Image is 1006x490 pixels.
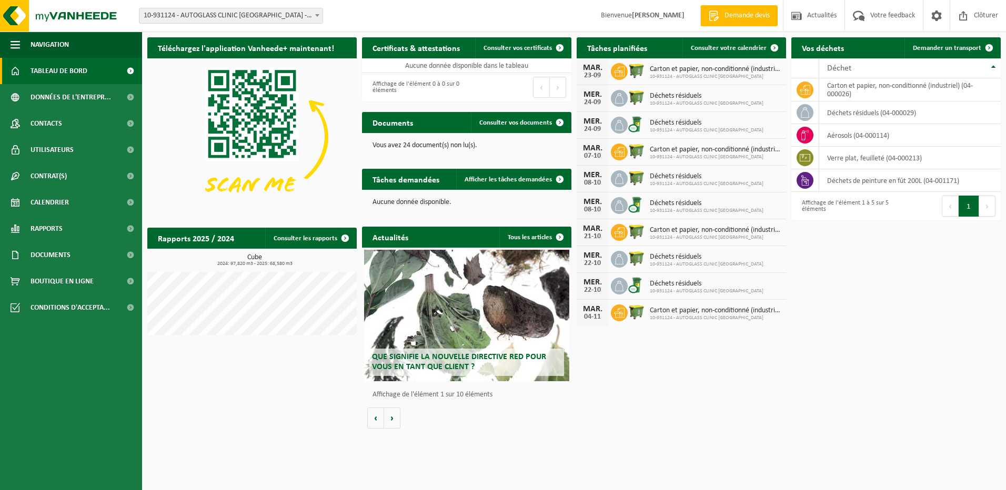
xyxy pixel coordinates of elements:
div: MER. [582,251,603,260]
h2: Téléchargez l'application Vanheede+ maintenant! [147,37,345,58]
span: 10-931124 - AUTOGLASS CLINIC [GEOGRAPHIC_DATA] [650,261,763,268]
span: Déchets résiduels [650,119,763,127]
img: Download de VHEPlus App [147,58,357,216]
span: Que signifie la nouvelle directive RED pour vous en tant que client ? [372,353,546,371]
button: 1 [959,196,979,217]
button: Next [550,77,566,98]
td: carton et papier, non-conditionné (industriel) (04-000026) [819,78,1001,101]
h2: Documents [362,112,424,132]
h2: Tâches demandées [362,169,450,189]
div: MAR. [582,224,603,233]
h2: Actualités [362,227,419,247]
img: WB-1100-HPE-GN-50 [628,169,646,187]
img: WB-1100-HPE-GN-50 [628,222,646,240]
span: 10-931124 - AUTOGLASS CLINIC [GEOGRAPHIC_DATA] [650,208,763,214]
span: Carton et papier, non-conditionné (industriel) [650,307,781,315]
td: aérosols (04-000114) [819,124,1001,147]
td: déchets de peinture en fût 200L (04-001171) [819,169,1001,192]
a: Afficher les tâches demandées [456,169,570,190]
span: Demander un transport [913,45,981,52]
span: 10-931124 - AUTOGLASS CLINIC [GEOGRAPHIC_DATA] [650,100,763,107]
span: Carton et papier, non-conditionné (industriel) [650,65,781,74]
a: Demander un transport [904,37,1000,58]
span: 10-931124 - AUTOGLASS CLINIC [GEOGRAPHIC_DATA] [650,154,781,160]
button: Volgende [384,407,400,428]
td: verre plat, feuilleté (04-000213) [819,147,1001,169]
span: 10-931124 - AUTOGLASS CLINIC [GEOGRAPHIC_DATA] [650,127,763,134]
div: MER. [582,117,603,126]
span: Documents [31,242,71,268]
span: Déchets résiduels [650,92,763,100]
span: Contrat(s) [31,163,67,189]
td: Aucune donnée disponible dans le tableau [362,58,571,73]
strong: [PERSON_NAME] [632,12,685,19]
img: WB-1100-HPE-GN-50 [628,88,646,106]
div: 04-11 [582,313,603,321]
span: Consulter vos documents [479,119,552,126]
h2: Rapports 2025 / 2024 [147,228,245,248]
h3: Cube [153,254,357,267]
h2: Vos déchets [791,37,854,58]
span: Conditions d'accepta... [31,294,110,321]
span: Carton et papier, non-conditionné (industriel) [650,146,781,154]
div: 07-10 [582,152,603,160]
a: Consulter les rapports [265,228,356,249]
button: Next [979,196,995,217]
button: Vorige [367,407,384,428]
div: MAR. [582,64,603,72]
span: Carton et papier, non-conditionné (industriel) [650,226,781,234]
span: Données de l'entrepr... [31,84,111,110]
a: Consulter vos certificats [475,37,570,58]
div: Affichage de l'élément 0 à 0 sur 0 éléments [367,76,461,99]
span: 10-931124 - AUTOGLASS CLINIC [GEOGRAPHIC_DATA] [650,234,781,241]
p: Aucune donnée disponible. [373,199,561,206]
div: 22-10 [582,287,603,294]
div: 08-10 [582,179,603,187]
span: Navigation [31,32,69,58]
img: WB-1100-HPE-GN-50 [628,303,646,321]
div: 23-09 [582,72,603,79]
img: WB-1100-HPE-GN-50 [628,142,646,160]
img: WB-0240-CU [628,115,646,133]
span: Consulter vos certificats [484,45,552,52]
span: 10-931124 - AUTOGLASS CLINIC ANDERLECHT - ANDERLECHT [139,8,323,24]
a: Demande devis [700,5,778,26]
span: 2024: 97,820 m3 - 2025: 68,580 m3 [153,261,357,267]
div: MAR. [582,144,603,152]
button: Previous [533,77,550,98]
span: Déchets résiduels [650,280,763,288]
div: MER. [582,198,603,206]
span: Calendrier [31,189,69,216]
h2: Tâches planifiées [577,37,658,58]
div: 22-10 [582,260,603,267]
a: Consulter vos documents [471,112,570,133]
span: Consulter votre calendrier [691,45,767,52]
a: Que signifie la nouvelle directive RED pour vous en tant que client ? [364,250,569,381]
img: WB-0240-CU [628,276,646,294]
img: WB-1100-HPE-GN-50 [628,62,646,79]
span: Boutique en ligne [31,268,94,294]
div: MER. [582,90,603,99]
div: MER. [582,171,603,179]
span: Demande devis [722,11,772,21]
div: 24-09 [582,126,603,133]
p: Vous avez 24 document(s) non lu(s). [373,142,561,149]
a: Consulter votre calendrier [682,37,785,58]
span: Déchets résiduels [650,172,763,181]
img: WB-0240-CU [628,196,646,213]
img: WB-1100-HPE-GN-50 [628,249,646,267]
span: 10-931124 - AUTOGLASS CLINIC ANDERLECHT - ANDERLECHT [139,8,323,23]
div: MER. [582,278,603,287]
button: Previous [942,196,959,217]
span: Déchets résiduels [650,199,763,208]
span: 10-931124 - AUTOGLASS CLINIC [GEOGRAPHIC_DATA] [650,74,781,80]
span: 10-931124 - AUTOGLASS CLINIC [GEOGRAPHIC_DATA] [650,181,763,187]
span: 10-931124 - AUTOGLASS CLINIC [GEOGRAPHIC_DATA] [650,315,781,321]
span: Rapports [31,216,63,242]
a: Tous les articles [499,227,570,248]
span: 10-931124 - AUTOGLASS CLINIC [GEOGRAPHIC_DATA] [650,288,763,294]
td: déchets résiduels (04-000029) [819,101,1001,124]
p: Affichage de l'élément 1 sur 10 éléments [373,391,566,399]
div: 08-10 [582,206,603,213]
div: 21-10 [582,233,603,240]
